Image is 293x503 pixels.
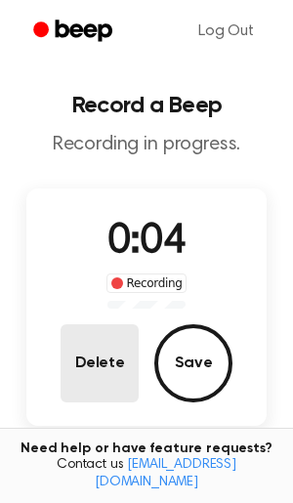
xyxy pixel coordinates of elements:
[106,273,188,293] div: Recording
[179,8,273,55] a: Log Out
[16,94,277,117] h1: Record a Beep
[16,133,277,157] p: Recording in progress.
[154,324,232,402] button: Save Audio Record
[20,13,130,51] a: Beep
[95,458,236,489] a: [EMAIL_ADDRESS][DOMAIN_NAME]
[12,457,281,491] span: Contact us
[107,222,186,263] span: 0:04
[61,324,139,402] button: Delete Audio Record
